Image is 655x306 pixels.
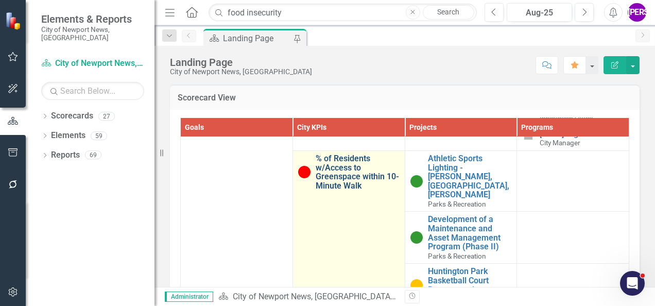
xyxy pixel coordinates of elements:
[397,292,447,301] div: Landing Page
[428,154,512,199] a: Athletic Sports Lighting - [PERSON_NAME], [GEOGRAPHIC_DATA], [PERSON_NAME]
[507,3,572,22] button: Aug-25
[517,126,629,150] td: Double-Click to Edit Right Click for Context Menu
[51,130,85,142] a: Elements
[522,132,535,144] img: Not Defined
[298,166,311,178] img: Below Target
[628,3,646,22] button: [PERSON_NAME]
[209,4,477,22] input: Search ClearPoint...
[510,7,568,19] div: Aug-25
[51,110,93,122] a: Scorecards
[41,58,144,70] a: City of Newport News, [GEOGRAPHIC_DATA]
[405,212,517,264] td: Double-Click to Edit Right Click for Context Menu
[41,82,144,100] input: Search Below...
[620,271,645,296] iframe: Intercom live chat
[316,154,400,190] a: % of Residents w/Access to Greenspace within 10-Minute Walk
[410,279,423,292] img: Caution
[85,151,101,160] div: 69
[91,131,107,140] div: 59
[41,25,144,42] small: City of Newport News, [GEOGRAPHIC_DATA]
[233,292,396,301] a: City of Newport News, [GEOGRAPHIC_DATA]
[218,291,397,303] div: »
[178,93,632,103] h3: Scorecard View
[428,252,486,260] span: Parks & Recreation
[41,13,144,25] span: Elements & Reports
[410,175,423,188] img: On Target
[540,139,580,147] span: City Manager
[405,150,517,212] td: Double-Click to Edit Right Click for Context Menu
[428,215,512,251] a: Development of a Maintenance and Asset Management Program (Phase II)
[165,292,213,302] span: Administrator
[223,32,291,45] div: Landing Page
[423,5,474,20] a: Search
[170,68,312,76] div: City of Newport News, [GEOGRAPHIC_DATA]
[540,129,624,139] a: [DATE] Night Nets
[410,231,423,244] img: On Target
[5,12,23,30] img: ClearPoint Strategy
[428,200,486,208] span: Parks & Recreation
[98,112,115,121] div: 27
[170,57,312,68] div: Landing Page
[428,267,512,294] a: Huntington Park Basketball Court Reconstruction
[51,149,80,161] a: Reports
